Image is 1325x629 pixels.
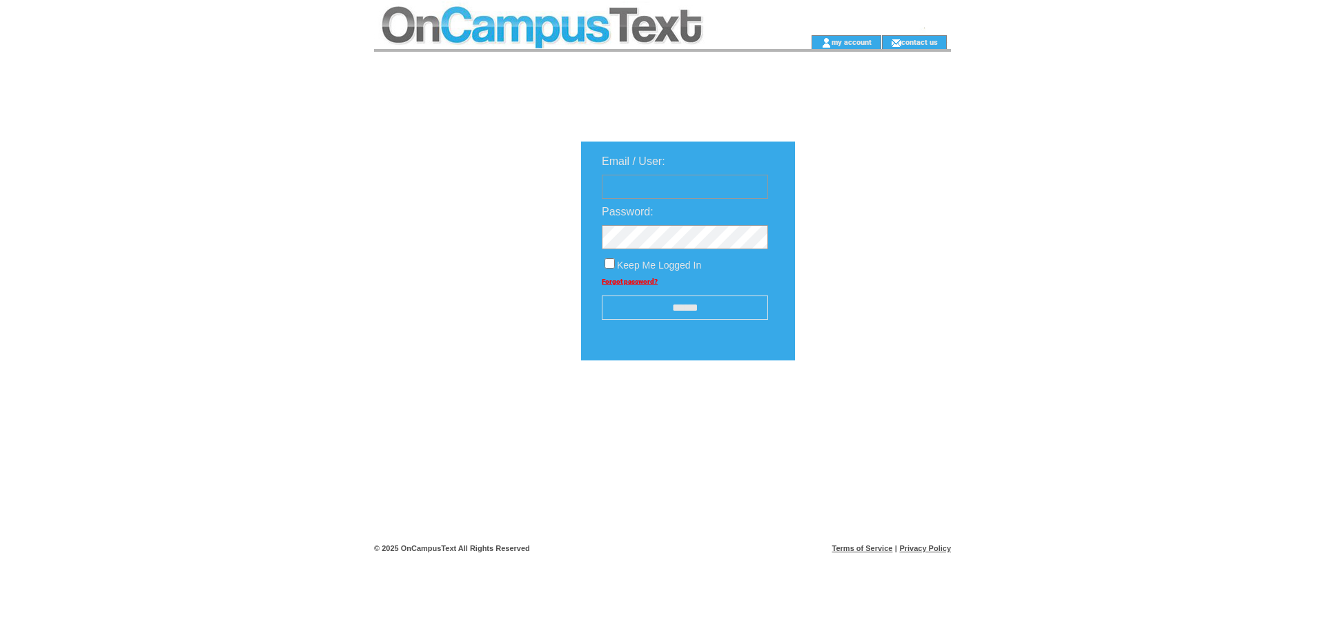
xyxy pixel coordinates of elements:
span: | [895,544,897,552]
a: contact us [901,37,938,46]
span: © 2025 OnCampusText All Rights Reserved [374,544,530,552]
img: transparent.png [835,395,904,412]
a: Privacy Policy [899,544,951,552]
a: Terms of Service [832,544,893,552]
span: Keep Me Logged In [617,260,701,271]
img: contact_us_icon.gif [891,37,901,48]
span: Password: [602,206,654,217]
img: account_icon.gif [821,37,832,48]
a: my account [832,37,872,46]
span: Email / User: [602,155,665,167]
a: Forgot password? [602,278,658,285]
